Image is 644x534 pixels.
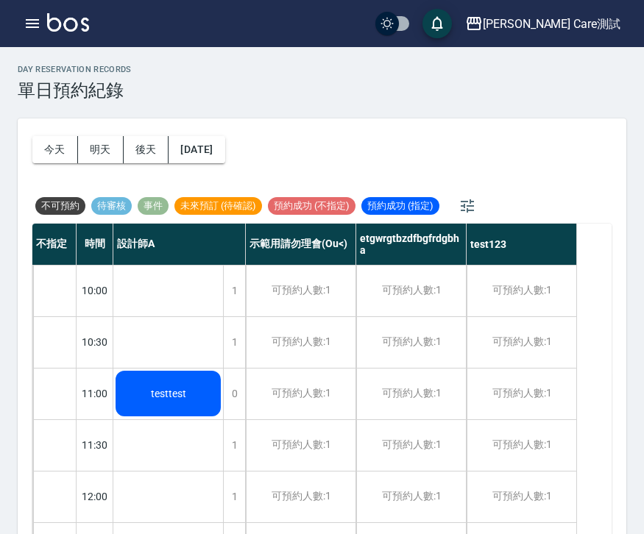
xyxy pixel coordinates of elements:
span: 事件 [138,199,169,213]
div: 可預約人數:1 [467,420,576,471]
div: 1 [223,420,245,471]
div: 可預約人數:1 [467,369,576,419]
button: [DATE] [169,136,224,163]
span: 未來預訂 (待確認) [174,199,262,213]
div: 可預約人數:1 [356,369,466,419]
img: Logo [47,13,89,32]
div: 不指定 [32,224,77,265]
div: 時間 [77,224,113,265]
div: 示範用請勿理會(Ou<) [246,224,356,265]
div: 11:00 [77,368,113,419]
div: 可預約人數:1 [246,471,355,522]
div: 12:00 [77,471,113,522]
div: 設計師A [113,224,246,265]
div: 可預約人數:1 [356,266,466,316]
span: 預約成功 (指定) [361,199,439,213]
div: 可預約人數:1 [467,266,576,316]
span: 預約成功 (不指定) [268,199,355,213]
div: 可預約人數:1 [246,369,355,419]
div: 1 [223,471,245,522]
div: 0 [223,369,245,419]
span: testtest [148,388,189,399]
div: 11:30 [77,419,113,471]
div: 可預約人數:1 [246,266,355,316]
div: 可預約人數:1 [467,471,576,522]
div: 可預約人數:1 [246,420,355,471]
button: [PERSON_NAME] Care測試 [459,9,626,39]
div: 可預約人數:1 [467,317,576,368]
h3: 單日預約紀錄 [18,80,132,101]
button: 明天 [78,136,124,163]
div: 1 [223,266,245,316]
div: test123 [467,224,577,265]
div: etgwrgtbzdfbgfrdgbha [356,224,467,265]
div: 可預約人數:1 [356,317,466,368]
div: 10:30 [77,316,113,368]
button: save [422,9,452,38]
button: 後天 [124,136,169,163]
button: 今天 [32,136,78,163]
div: [PERSON_NAME] Care測試 [483,15,620,33]
div: 10:00 [77,265,113,316]
span: 待審核 [91,199,132,213]
div: 1 [223,317,245,368]
div: 可預約人數:1 [356,471,466,522]
h2: day Reservation records [18,65,132,74]
div: 可預約人數:1 [246,317,355,368]
span: 不可預約 [35,199,85,213]
div: 可預約人數:1 [356,420,466,471]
